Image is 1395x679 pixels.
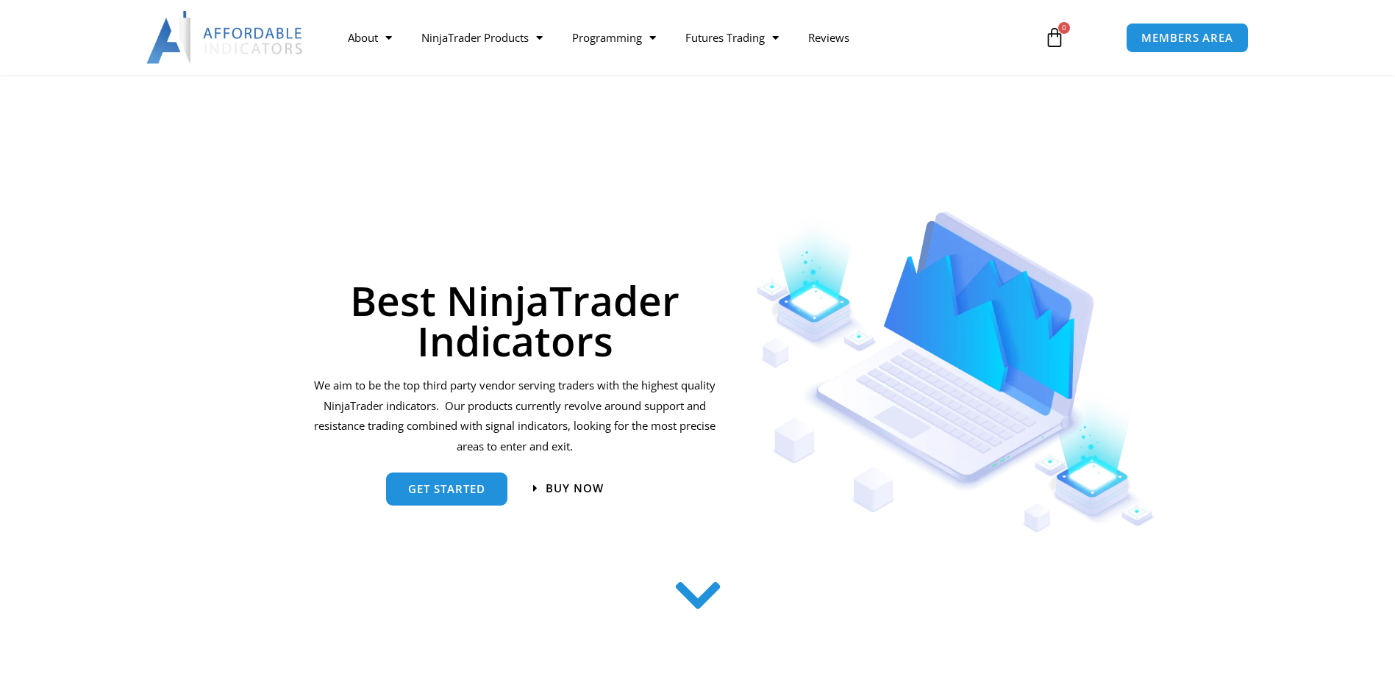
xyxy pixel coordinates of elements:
span: 0 [1058,22,1070,34]
a: Reviews [793,21,864,54]
a: Programming [557,21,671,54]
p: We aim to be the top third party vendor serving traders with the highest quality NinjaTrader indi... [312,376,718,457]
span: Buy now [546,483,604,494]
img: LogoAI | Affordable Indicators – NinjaTrader [146,11,304,64]
span: MEMBERS AREA [1141,32,1233,43]
a: NinjaTrader Products [407,21,557,54]
a: About [333,21,407,54]
a: Futures Trading [671,21,793,54]
img: Indicators 1 | Affordable Indicators – NinjaTrader [756,212,1155,533]
a: get started [386,473,507,506]
h1: Best NinjaTrader Indicators [312,280,718,361]
span: get started [408,484,485,495]
a: MEMBERS AREA [1126,23,1249,53]
a: Buy now [533,483,604,494]
nav: Menu [333,21,1027,54]
a: 0 [1022,16,1087,59]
